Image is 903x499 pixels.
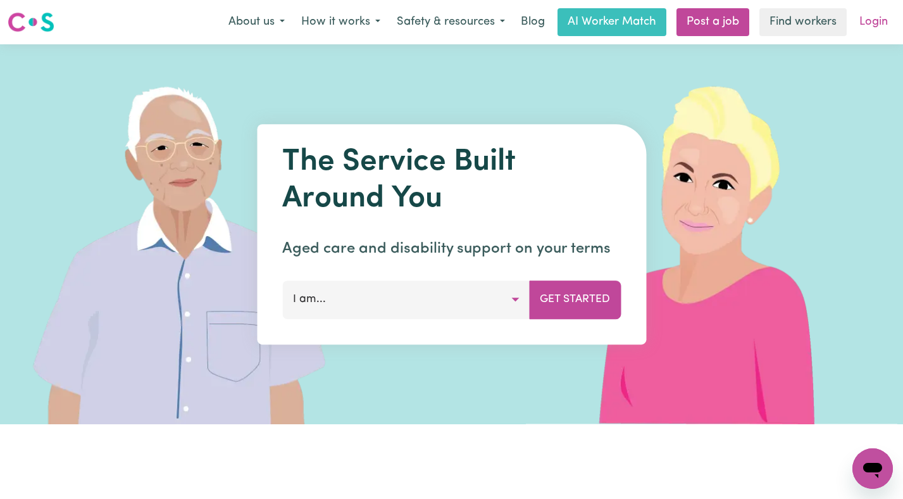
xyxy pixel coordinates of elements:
[852,8,895,36] a: Login
[8,11,54,34] img: Careseekers logo
[557,8,666,36] a: AI Worker Match
[8,8,54,37] a: Careseekers logo
[389,9,513,35] button: Safety & resources
[852,448,893,489] iframe: Button to launch messaging window
[282,237,621,260] p: Aged care and disability support on your terms
[282,281,530,319] button: I am...
[293,9,389,35] button: How it works
[529,281,621,319] button: Get Started
[220,9,293,35] button: About us
[282,144,621,217] h1: The Service Built Around You
[759,8,847,36] a: Find workers
[676,8,749,36] a: Post a job
[513,8,552,36] a: Blog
